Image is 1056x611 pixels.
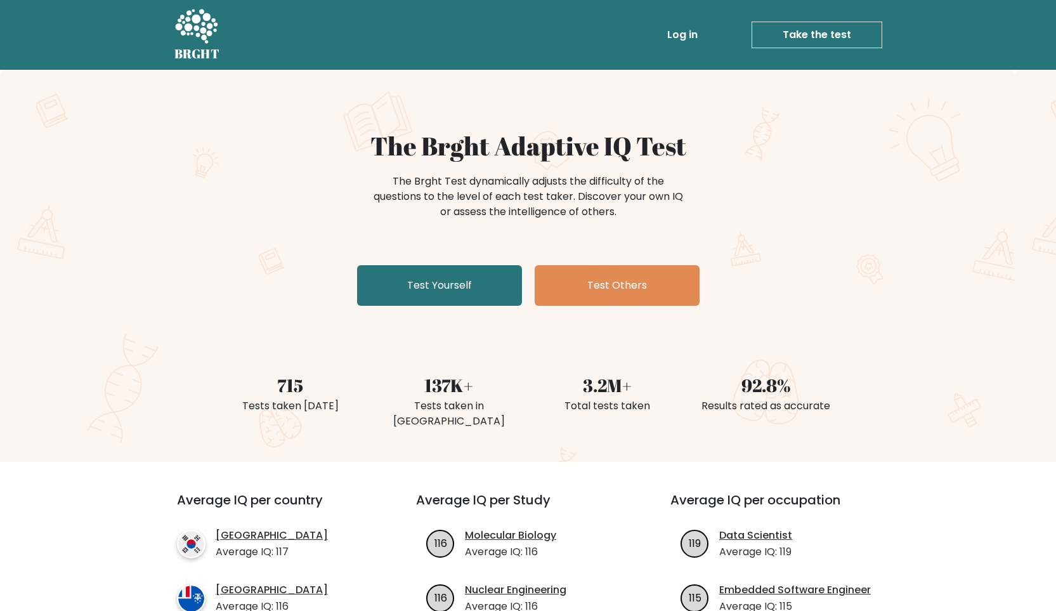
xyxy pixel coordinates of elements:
div: 3.2M+ [536,372,679,398]
h3: Average IQ per country [177,492,370,523]
div: 715 [219,372,362,398]
text: 116 [434,590,447,605]
a: [GEOGRAPHIC_DATA] [216,528,328,543]
img: country [177,530,205,558]
a: [GEOGRAPHIC_DATA] [216,582,328,598]
a: Nuclear Engineering [465,582,566,598]
div: The Brght Test dynamically adjusts the difficulty of the questions to the level of each test take... [370,174,687,220]
a: Data Scientist [719,528,792,543]
a: Embedded Software Engineer [719,582,871,598]
div: 92.8% [694,372,838,398]
text: 115 [689,590,701,605]
a: Take the test [752,22,882,48]
h3: Average IQ per Study [416,492,640,523]
h5: BRGHT [174,46,220,62]
a: Test Yourself [357,265,522,306]
h1: The Brght Adaptive IQ Test [219,131,838,161]
p: Average IQ: 116 [465,544,556,560]
div: 137K+ [377,372,521,398]
p: Average IQ: 117 [216,544,328,560]
text: 116 [434,535,447,550]
h3: Average IQ per occupation [670,492,894,523]
a: Test Others [535,265,700,306]
text: 119 [689,535,701,550]
div: Tests taken in [GEOGRAPHIC_DATA] [377,398,521,429]
a: Molecular Biology [465,528,556,543]
div: Tests taken [DATE] [219,398,362,414]
a: Log in [662,22,703,48]
div: Total tests taken [536,398,679,414]
p: Average IQ: 119 [719,544,792,560]
a: BRGHT [174,5,220,65]
div: Results rated as accurate [694,398,838,414]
